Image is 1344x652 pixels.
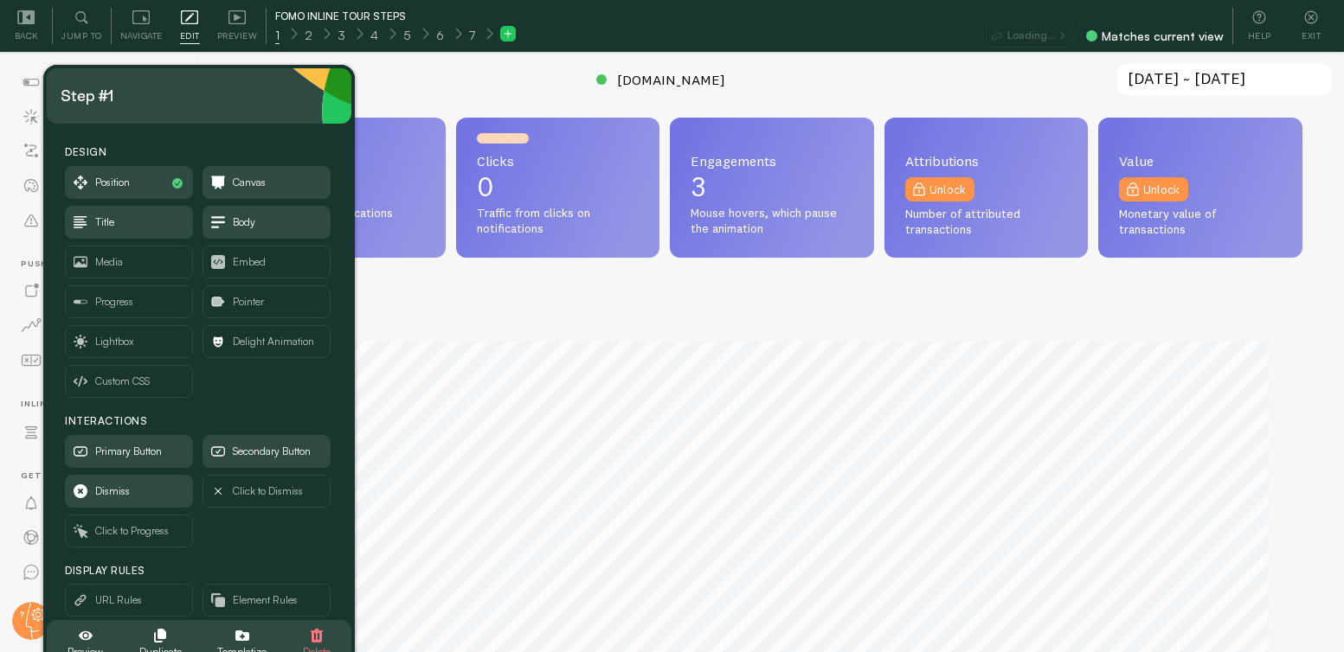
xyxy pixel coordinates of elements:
a: Learn [10,521,189,555]
a: Notifications [10,65,189,99]
span: Inline [21,399,189,410]
span: Clicks [477,154,640,168]
a: Inline [10,415,189,450]
a: Unlock [1119,177,1188,201]
span: Traffic from clicks on notifications [477,206,640,236]
a: Alerts [10,486,189,521]
a: [DOMAIN_NAME] [596,69,749,90]
a: Push [10,274,189,309]
span: Number of attributed transactions [905,207,1068,237]
a: Unlock [905,177,974,201]
input: Select Date Range [1116,62,1334,98]
span: Value [1119,154,1282,168]
a: Support [10,555,189,590]
span: [DOMAIN_NAME] [617,71,725,88]
a: Opt-In [10,343,189,378]
a: Events [10,99,189,134]
a: Theme [10,169,189,203]
span: Engagements [691,154,853,168]
a: Rules [10,203,189,238]
a: Push Data [10,309,189,343]
span: Monetary value of transactions [1119,207,1282,237]
p: 3 [691,173,853,201]
span: Push [21,259,189,270]
span: Mouse hovers, which pause the animation [691,206,853,236]
p: 0 [477,173,640,201]
span: Get Help [21,470,189,482]
a: Flows beta [10,134,189,169]
span: Attributions [905,154,1068,168]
